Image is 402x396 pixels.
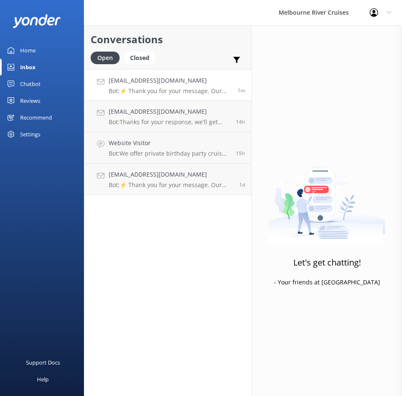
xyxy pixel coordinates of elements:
p: Bot: We offer private birthday party cruises for all ages, including 16th birthdays. Celebrate on... [109,150,230,157]
span: Sep 01 2025 12:42pm (UTC +10:00) Australia/Sydney [239,181,245,188]
div: Inbox [20,59,36,76]
p: - Your friends at [GEOGRAPHIC_DATA] [274,278,380,287]
a: Open [91,53,124,62]
h4: [EMAIL_ADDRESS][DOMAIN_NAME] [109,107,230,116]
img: artwork of a man stealing a conversation from at giant smartphone [269,151,385,245]
p: Bot: ⚡ Thank you for your message. Our office hours are Mon - Fri 9.30am - 5pm. We'll get back to... [109,181,233,189]
div: Recommend [20,109,52,126]
div: Home [20,42,36,59]
div: Help [37,371,49,388]
a: [EMAIL_ADDRESS][DOMAIN_NAME]Bot:Thanks for your response, we'll get back to you as soon as we can... [84,101,251,132]
span: Sep 03 2025 11:19am (UTC +10:00) Australia/Sydney [238,87,245,94]
img: yonder-white-logo.png [13,14,61,28]
span: Sep 02 2025 08:54pm (UTC +10:00) Australia/Sydney [236,118,245,125]
div: Settings [20,126,40,143]
a: [EMAIL_ADDRESS][DOMAIN_NAME]Bot:⚡ Thank you for your message. Our office hours are Mon - Fri 9.30... [84,164,251,195]
h3: Let's get chatting! [293,256,361,269]
div: Chatbot [20,76,41,92]
span: Sep 02 2025 08:06pm (UTC +10:00) Australia/Sydney [236,150,245,157]
div: Support Docs [26,354,60,371]
div: Open [91,52,120,64]
p: Bot: ⚡ Thank you for your message. Our office hours are Mon - Fri 9.30am - 5pm. We'll get back to... [109,87,231,95]
h4: [EMAIL_ADDRESS][DOMAIN_NAME] [109,76,231,85]
h2: Conversations [91,31,245,47]
h4: Website Visitor [109,138,230,148]
a: Closed [124,53,160,62]
h4: [EMAIL_ADDRESS][DOMAIN_NAME] [109,170,233,179]
div: Closed [124,52,156,64]
p: Bot: Thanks for your response, we'll get back to you as soon as we can during opening hours. [109,118,230,126]
div: Reviews [20,92,40,109]
a: Website VisitorBot:We offer private birthday party cruises for all ages, including 16th birthdays... [84,132,251,164]
a: [EMAIL_ADDRESS][DOMAIN_NAME]Bot:⚡ Thank you for your message. Our office hours are Mon - Fri 9.30... [84,69,251,101]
